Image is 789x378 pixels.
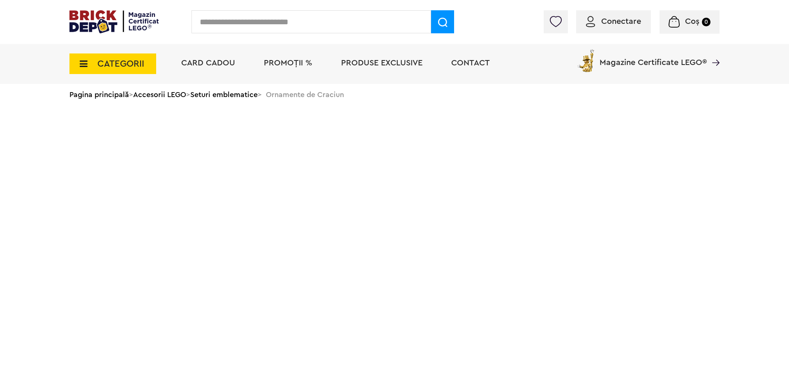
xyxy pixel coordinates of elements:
[707,48,720,56] a: Magazine Certificate LEGO®
[181,59,235,67] a: Card Cadou
[69,84,720,105] div: > > > Ornamente de Craciun
[685,17,699,26] span: Coș
[586,17,641,26] a: Conectare
[702,18,711,26] small: 0
[190,91,258,98] a: Seturi emblematice
[451,59,490,67] a: Contact
[69,91,129,98] a: Pagina principală
[601,17,641,26] span: Conectare
[264,59,312,67] a: PROMOȚII %
[133,91,186,98] a: Accesorii LEGO
[97,59,144,68] span: CATEGORII
[600,48,707,67] span: Magazine Certificate LEGO®
[341,59,422,67] a: Produse exclusive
